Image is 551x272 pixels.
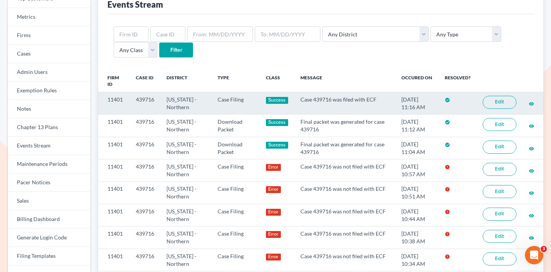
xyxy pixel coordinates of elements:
[159,43,193,58] input: Filter
[211,204,260,226] td: Case Filing
[211,115,260,137] td: Download Packet
[294,204,395,226] td: Case 439716 was not filed with ECF
[439,70,477,92] th: Resolved?
[98,70,130,92] th: Firm ID
[483,118,516,131] a: Edit
[445,142,450,147] i: check_circle
[130,92,160,115] td: 439716
[395,226,439,249] td: [DATE] 10:38 AM
[395,70,439,92] th: Occured On
[98,92,130,115] td: 11401
[8,26,91,45] a: Firms
[483,96,516,109] a: Edit
[98,137,130,159] td: 11401
[266,209,281,216] div: Error
[160,182,211,204] td: [US_STATE] - Northern
[525,246,543,264] iframe: Intercom live chat
[395,182,439,204] td: [DATE] 10:51 AM
[130,159,160,182] td: 439716
[8,118,91,137] a: Chapter 13 Plans
[260,70,294,92] th: Class
[294,115,395,137] td: Final packet was generated for case 439716
[211,249,260,271] td: Case Filing
[541,246,547,252] span: 3
[160,249,211,271] td: [US_STATE] - Northern
[445,187,450,192] i: error
[211,92,260,115] td: Case Filing
[8,45,91,63] a: Cases
[395,92,439,115] td: [DATE] 11:16 AM
[395,159,439,182] td: [DATE] 10:57 AM
[445,231,450,237] i: error
[98,249,130,271] td: 11401
[211,137,260,159] td: Download Packet
[266,119,288,126] div: Success
[130,204,160,226] td: 439716
[8,247,91,265] a: Filing Templates
[8,8,91,26] a: Metrics
[255,26,320,42] input: To: MM/DD/YYYY
[266,142,288,149] div: Success
[294,70,395,92] th: Message
[266,186,281,193] div: Error
[294,159,395,182] td: Case 439716 was not filed with ECF
[294,249,395,271] td: Case 439716 was not filed with ECF
[483,208,516,221] a: Edit
[445,254,450,259] i: error
[445,97,450,103] i: check_circle
[395,137,439,159] td: [DATE] 11:04 AM
[8,174,91,192] a: Pacer Notices
[529,146,534,151] i: visibility
[8,82,91,100] a: Exemption Rules
[98,226,130,249] td: 11401
[8,137,91,155] a: Events Stream
[150,26,185,42] input: Case ID
[294,182,395,204] td: Case 439716 was not filed with ECF
[266,97,288,104] div: Success
[130,70,160,92] th: Case ID
[160,226,211,249] td: [US_STATE] - Northern
[211,159,260,182] td: Case Filing
[160,115,211,137] td: [US_STATE] - Northern
[160,92,211,115] td: [US_STATE] - Northern
[8,210,91,229] a: Billing Dashboard
[529,189,534,196] a: visibility
[294,226,395,249] td: Case 439716 was not filed with ECF
[8,229,91,247] a: Generate Login Code
[483,163,516,176] a: Edit
[294,92,395,115] td: Case 439716 was filed with ECF
[529,235,534,241] i: visibility
[266,231,281,238] div: Error
[529,145,534,151] a: visibility
[211,70,260,92] th: Type
[445,209,450,215] i: error
[529,212,534,218] a: visibility
[130,226,160,249] td: 439716
[8,192,91,210] a: Sales
[160,204,211,226] td: [US_STATE] - Northern
[529,167,534,174] a: visibility
[160,159,211,182] td: [US_STATE] - Northern
[160,70,211,92] th: District
[529,122,534,129] a: visibility
[529,100,534,107] a: visibility
[130,249,160,271] td: 439716
[445,120,450,125] i: check_circle
[98,182,130,204] td: 11401
[114,26,148,42] input: Firm ID
[529,123,534,129] i: visibility
[445,164,450,170] i: error
[529,168,534,174] i: visibility
[8,100,91,118] a: Notes
[211,226,260,249] td: Case Filing
[211,182,260,204] td: Case Filing
[529,234,534,241] a: visibility
[483,185,516,198] a: Edit
[8,63,91,82] a: Admin Users
[395,204,439,226] td: [DATE] 10:44 AM
[395,249,439,271] td: [DATE] 10:34 AM
[483,230,516,243] a: Edit
[160,137,211,159] td: [US_STATE] - Northern
[529,190,534,196] i: visibility
[98,159,130,182] td: 11401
